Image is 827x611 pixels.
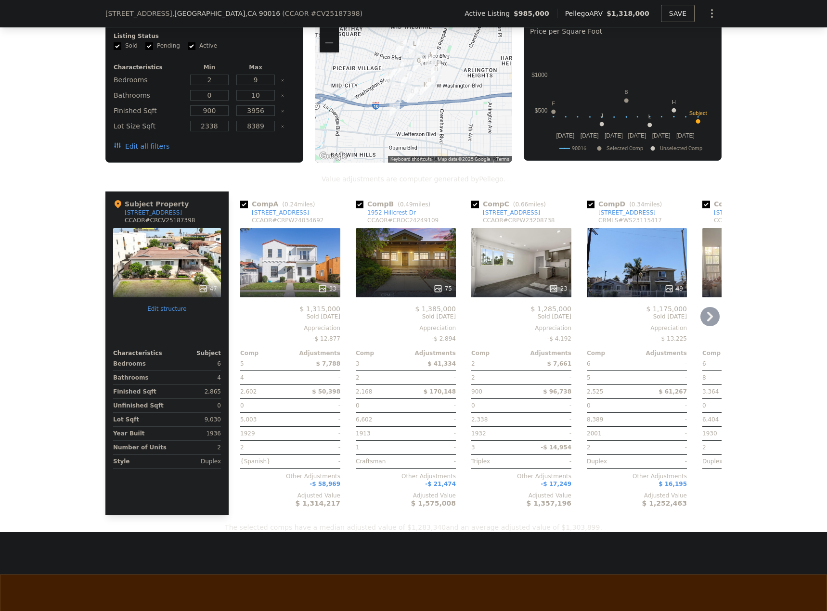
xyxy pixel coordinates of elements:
span: 8,389 [587,416,603,423]
button: Edit structure [113,305,221,313]
div: Other Adjustments [356,472,456,480]
div: Lot Size Sqft [114,119,184,133]
span: , CA 90016 [245,10,280,17]
button: Keyboard shortcuts [390,156,432,163]
div: Appreciation [240,324,340,332]
div: 23 [549,284,568,293]
text: [DATE] [605,132,623,139]
div: Comp C [471,199,550,209]
div: Other Adjustments [702,472,802,480]
span: Active Listing [465,9,514,18]
div: 2001 S Redondo Blvd [380,65,399,89]
div: - [292,455,340,468]
label: Pending [145,42,180,50]
div: - [523,455,571,468]
span: [STREET_ADDRESS] [105,9,172,18]
span: -$ 21,474 [425,481,456,487]
div: 2664 S La Brea Ave [386,98,404,122]
div: Craftsman [356,455,404,468]
span: $1,318,000 [607,10,649,17]
text: $500 [535,107,548,114]
div: Style [113,455,165,468]
div: Comp B [356,199,434,209]
div: Adjusted Value [702,492,802,499]
div: - [408,413,456,426]
span: , [GEOGRAPHIC_DATA] [172,9,280,18]
span: 0 [702,402,706,409]
div: Finished Sqft [113,385,165,398]
div: [STREET_ADDRESS] [598,209,656,216]
div: 75 [433,284,452,293]
span: 0.66 [515,201,528,208]
text: L [648,114,651,119]
div: - [639,441,687,454]
span: 0.34 [632,201,645,208]
span: $ 41,334 [427,360,456,367]
div: - [523,371,571,384]
div: - [639,399,687,412]
text: [DATE] [581,132,599,139]
div: Adjustments [406,349,456,357]
button: Clear [281,125,284,128]
div: - [408,455,456,468]
span: 0.24 [284,201,297,208]
span: 6 [702,360,706,367]
text: Selected Comp [607,145,643,152]
div: - [523,413,571,426]
text: Subject [689,110,707,116]
span: $ 96,738 [543,388,571,395]
div: 2126 Vineyard Ave [416,76,435,100]
div: Comp E [702,199,780,209]
div: Characteristics [114,64,184,71]
div: 49 [664,284,683,293]
text: [DATE] [628,132,646,139]
div: - [408,441,456,454]
span: 2,602 [240,388,257,395]
button: Show Options [702,4,722,23]
div: 33 [318,284,336,293]
span: 5 [240,360,244,367]
span: -$ 2,894 [432,335,456,342]
div: 1932 [471,427,519,440]
a: 1952 Hillcrest Dr [356,209,416,216]
div: 2 [240,441,288,454]
div: 1952 Hillcrest Dr [421,72,439,96]
span: ( miles) [278,201,319,208]
span: $ 1,575,008 [411,499,456,507]
div: 2 [587,441,635,454]
span: Sold [DATE] [587,313,687,320]
div: 2 [702,441,750,454]
div: Comp [356,349,406,357]
div: CCAOR # CRPW24034692 [252,216,324,224]
div: 1936 [169,427,221,440]
span: 2,168 [356,388,372,395]
div: Comp [240,349,290,357]
div: - [639,455,687,468]
span: CCAOR [285,10,309,17]
div: Adjusted Value [240,492,340,499]
span: 6,404 [702,416,719,423]
div: - [408,371,456,384]
span: 3,364 [702,388,719,395]
div: 5 [587,371,635,384]
a: [STREET_ADDRESS] [587,209,656,216]
div: Appreciation [471,324,571,332]
div: 8 [702,371,750,384]
div: - [523,427,571,440]
span: $ 1,315,000 [299,305,340,313]
div: Characteristics [113,349,167,357]
div: Comp D [587,199,666,209]
span: $ 1,314,217 [296,499,340,507]
span: 0 [471,402,475,409]
div: - [292,413,340,426]
text: [DATE] [556,132,575,139]
div: Min [188,64,231,71]
div: CCAOR # CRPW23208738 [483,216,555,224]
span: 2,338 [471,416,488,423]
span: -$ 12,877 [312,335,340,342]
span: $ 7,661 [547,360,571,367]
div: Duplex [169,455,221,468]
div: - [292,399,340,412]
div: - [639,371,687,384]
div: 2001 [587,427,635,440]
